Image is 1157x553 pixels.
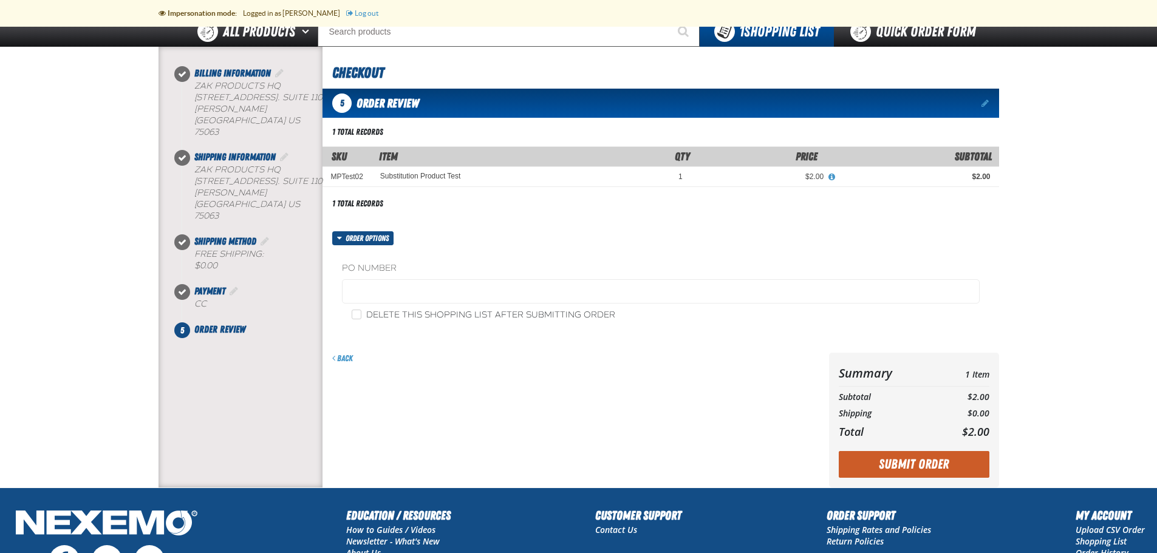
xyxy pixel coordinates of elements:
[669,16,700,47] button: Start Searching
[223,21,295,42] span: All Products
[332,64,384,81] span: Checkout
[981,99,991,107] a: Edit items
[352,310,361,319] input: Delete this shopping list after submitting order
[332,126,383,138] div: 1 total records
[298,16,318,47] button: Open All Products pages
[595,524,637,535] a: Contact Us
[962,424,989,439] span: $2.00
[700,172,824,182] div: $2.00
[938,405,989,422] td: $0.00
[182,66,323,150] li: Billing Information. Step 1 of 5. Completed
[841,172,990,182] div: $2.00
[194,67,271,79] span: Billing Information
[839,451,989,478] button: Submit Order
[259,236,271,247] a: Edit Shipping Method
[194,285,225,297] span: Payment
[839,389,938,405] th: Subtotal
[194,249,323,272] div: Free Shipping:
[739,23,744,40] strong: 1
[194,299,323,310] div: CC
[834,16,998,47] a: Quick Order Form
[595,506,681,524] h2: Customer Support
[194,127,219,137] bdo: 75063
[194,236,256,247] span: Shipping Method
[318,16,700,47] input: Search
[182,150,323,234] li: Shipping Information. Step 2 of 5. Completed
[357,96,419,110] span: Order Review
[243,2,346,24] li: Logged in as [PERSON_NAME]
[955,150,992,163] span: Subtotal
[182,284,323,322] li: Payment. Step 4 of 5. Completed
[194,151,276,163] span: Shipping Information
[675,150,690,163] span: Qty
[332,93,352,113] span: 5
[352,310,615,321] label: Delete this shopping list after submitting order
[278,151,290,163] a: Edit Shipping Information
[194,324,245,335] span: Order Review
[839,362,938,384] th: Summary
[194,260,217,271] strong: $0.00
[182,322,323,337] li: Order Review. Step 5 of 5. Not Completed
[194,211,219,221] bdo: 75063
[332,150,347,163] a: SKU
[700,16,834,47] button: You have 1 Shopping List. Open to view details
[1076,535,1127,547] a: Shopping List
[739,23,819,40] span: Shopping List
[827,535,884,547] a: Return Policies
[273,67,285,79] a: Edit Billing Information
[938,362,989,384] td: 1 Item
[182,234,323,284] li: Shipping Method. Step 3 of 5. Completed
[346,524,435,535] a: How to Guides / Videos
[12,506,201,542] img: Nexemo Logo
[173,66,323,337] nav: Checkout steps. Current step is Order Review. Step 5 of 5
[194,199,285,209] span: [GEOGRAPHIC_DATA]
[288,199,300,209] span: US
[839,405,938,422] th: Shipping
[194,176,323,186] span: [STREET_ADDRESS]. Suite 110
[346,9,378,17] a: Log out
[194,104,267,114] span: [PERSON_NAME]
[380,172,461,180] a: Substitution Product Test
[678,172,683,181] span: 1
[194,188,267,198] span: [PERSON_NAME]
[346,231,394,245] span: Order options
[796,150,817,163] span: Price
[342,263,980,274] label: PO Number
[194,165,281,175] span: ZAK Products HQ
[323,167,372,187] td: MPTest02
[174,322,190,338] span: 5
[346,506,451,524] h2: Education / Resources
[194,92,323,103] span: [STREET_ADDRESS]. Suite 110
[1076,506,1145,524] h2: My Account
[332,353,353,363] a: Back
[827,524,931,535] a: Shipping Rates and Policies
[159,2,243,24] li: Impersonation mode:
[194,81,281,91] span: ZAK Products HQ
[228,285,240,297] a: Edit Payment
[379,150,398,163] span: Item
[332,231,394,245] button: Order options
[938,389,989,405] td: $2.00
[839,422,938,441] th: Total
[346,535,440,547] a: Newsletter - What's New
[194,115,285,126] span: [GEOGRAPHIC_DATA]
[827,506,931,524] h2: Order Support
[824,172,839,183] button: View All Prices for Substitution Product Test
[288,115,300,126] span: US
[332,198,383,209] div: 1 total records
[1076,524,1145,535] a: Upload CSV Order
